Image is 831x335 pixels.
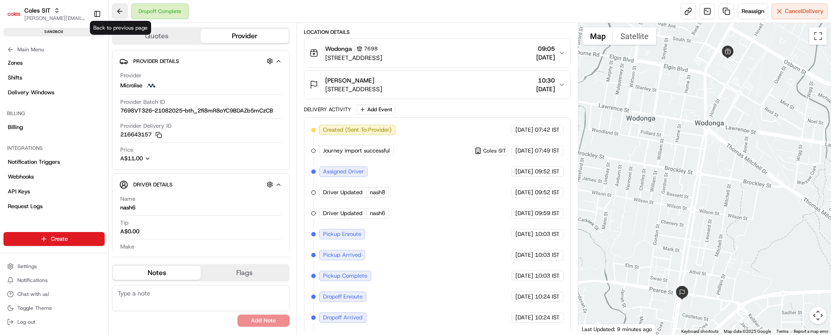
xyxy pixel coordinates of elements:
[120,72,142,80] span: Provider
[120,122,171,130] span: Provider Delivery ID
[515,126,533,134] span: [DATE]
[809,27,827,45] button: Toggle fullscreen view
[535,230,560,238] span: 10:03 IST
[3,120,105,134] a: Billing
[515,168,533,176] span: [DATE]
[304,39,570,67] button: Wodonga7698[STREET_ADDRESS]09:05[DATE]
[24,15,86,22] button: [PERSON_NAME][EMAIL_ADDRESS][PERSON_NAME][PERSON_NAME][DOMAIN_NAME]
[8,173,34,181] span: Webhooks
[578,324,656,335] div: Last Updated: 9 minutes ago
[8,59,23,67] span: Zones
[201,266,288,280] button: Flags
[133,181,172,188] span: Driver Details
[675,286,689,300] div: 3
[148,86,158,96] button: Start new chat
[483,147,506,154] span: Coles SIT
[120,219,129,227] span: Tip
[3,185,105,199] a: API Keys
[535,209,560,217] span: 09:59 IST
[535,189,560,196] span: 09:52 IST
[9,35,158,49] p: Welcome 👋
[515,189,533,196] span: [DATE]
[535,126,560,134] span: 07:42 IST
[3,141,105,155] div: Integrations
[5,123,70,138] a: 📗Knowledge Base
[82,126,139,135] span: API Documentation
[3,155,105,169] a: Notification Triggers
[3,106,105,120] div: Billing
[17,291,49,298] span: Chat with us!
[17,305,52,312] span: Toggle Theme
[738,3,768,19] button: Reassign
[785,7,824,15] span: Cancel Delivery
[535,293,560,301] span: 10:24 IST
[580,323,609,335] a: Open this area in Google Maps (opens a new window)
[3,288,105,300] button: Chat with us!
[536,76,555,85] span: 10:30
[323,147,390,155] span: Journey import successful
[23,56,143,65] input: Clear
[475,147,506,154] button: Coles SIT
[535,147,560,155] span: 07:49 IST
[119,177,282,192] button: Driver Details
[304,71,570,99] button: [PERSON_NAME][STREET_ADDRESS]10:30[DATE]
[120,107,273,115] span: 7698VT326-21082025-bth_2fi8mR8oYC9BDAZb5mCzCB
[8,74,22,82] span: Shifts
[776,329,788,334] a: Terms (opens in new tab)
[794,329,828,334] a: Report a map error
[325,76,374,85] span: [PERSON_NAME]
[536,44,555,53] span: 09:05
[515,230,533,238] span: [DATE]
[86,147,105,154] span: Pylon
[61,147,105,154] a: Powered byPylon
[120,228,139,235] div: A$0.00
[325,85,382,93] span: [STREET_ADDRESS]
[681,328,719,335] button: Keyboard shortcuts
[809,307,827,324] button: Map camera controls
[17,263,37,270] span: Settings
[119,54,282,68] button: Provider Details
[3,56,105,70] a: Zones
[724,329,771,334] span: Map data ©2025 Google
[7,7,21,21] img: Coles SIT
[8,123,23,131] span: Billing
[3,3,90,24] button: Coles SITColes SIT[PERSON_NAME][EMAIL_ADDRESS][PERSON_NAME][PERSON_NAME][DOMAIN_NAME]
[201,29,288,43] button: Provider
[17,46,44,53] span: Main Menu
[3,86,105,100] a: Delivery Windows
[580,323,609,335] img: Google
[51,235,68,243] span: Create
[515,251,533,259] span: [DATE]
[583,27,613,45] button: Show street map
[535,168,560,176] span: 09:52 IST
[3,43,105,56] button: Main Menu
[120,243,134,251] span: Make
[3,316,105,328] button: Log out
[133,58,179,65] span: Provider Details
[304,29,571,36] div: Location Details
[73,127,80,134] div: 💻
[323,209,363,217] span: Driver Updated
[8,89,54,96] span: Delivery Windows
[113,266,201,280] button: Notes
[515,293,533,301] span: [DATE]
[325,44,352,53] span: Wodonga
[323,251,361,259] span: Pickup Arrived
[30,83,142,92] div: Start new chat
[613,27,656,45] button: Show satellite imagery
[146,80,156,91] img: microlise_logo.jpeg
[515,209,533,217] span: [DATE]
[120,155,143,162] span: A$11.00
[772,3,828,19] button: CancelDelivery
[304,106,351,113] div: Delivery Activity
[515,272,533,280] span: [DATE]
[120,204,135,212] div: nash6
[3,260,105,272] button: Settings
[17,277,48,284] span: Notifications
[370,189,385,196] span: nash8
[323,126,392,134] span: Created (Sent To Provider)
[536,53,555,62] span: [DATE]
[515,147,533,155] span: [DATE]
[356,104,395,115] button: Add Event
